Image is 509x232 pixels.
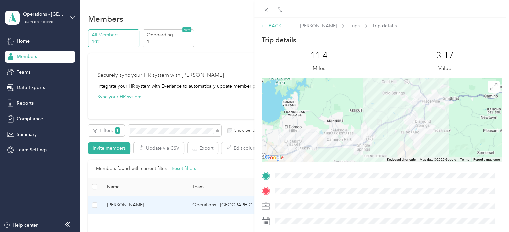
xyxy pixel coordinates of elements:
img: Google [263,153,285,162]
span: Trips [350,22,360,29]
p: Miles [313,64,325,73]
p: Value [438,64,451,73]
span: [PERSON_NAME] [300,22,337,29]
div: BACK [262,22,281,29]
p: 11.4 [310,50,328,61]
span: Trip details [372,22,397,29]
a: Open this area in Google Maps (opens a new window) [263,153,285,162]
a: Terms (opens in new tab) [460,158,469,161]
iframe: Everlance-gr Chat Button Frame [472,195,509,232]
span: Map data ©2025 Google [420,158,456,161]
p: Trip details [262,35,296,45]
button: Keyboard shortcuts [387,157,416,162]
p: 3.17 [436,50,454,61]
a: Report a map error [473,158,500,161]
